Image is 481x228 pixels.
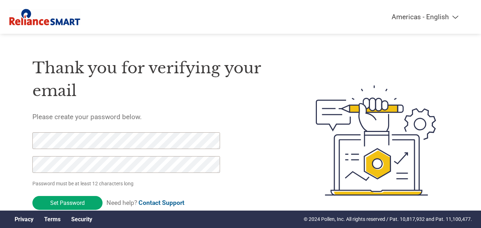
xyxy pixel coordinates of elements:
[44,216,61,223] a: Terms
[138,199,184,206] a: Contact Support
[71,216,92,223] a: Security
[32,57,282,102] h1: Thank you for verifying your email
[106,199,184,206] span: Need help?
[9,7,80,27] img: Reliance Smart
[304,216,472,223] p: © 2024 Pollen, Inc. All rights reserved / Pat. 10,817,932 and Pat. 11,100,477.
[15,216,33,223] a: Privacy
[32,180,223,187] p: Password must be at least 12 characters long
[32,196,103,210] input: Set Password
[32,113,282,121] h5: Please create your password below.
